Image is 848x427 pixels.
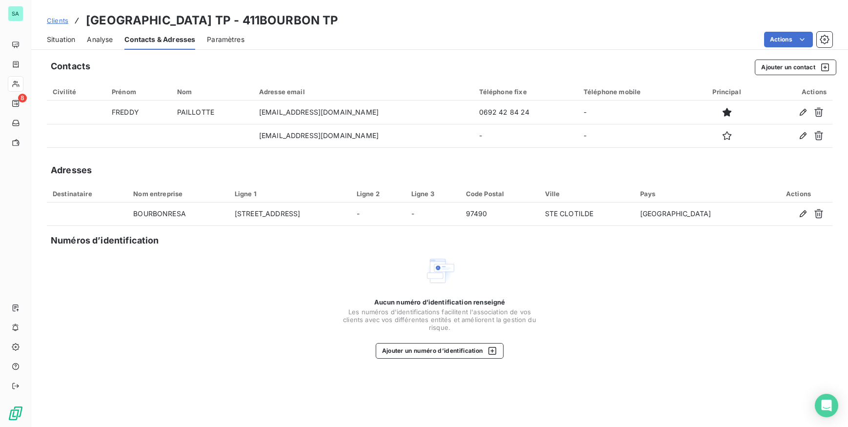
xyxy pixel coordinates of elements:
td: 0692 42 84 24 [473,101,578,124]
div: Code Postal [466,190,533,198]
span: Clients [47,17,68,24]
div: Pays [640,190,759,198]
span: Aucun numéro d’identification renseigné [374,298,505,306]
div: Nom entreprise [133,190,223,198]
td: - [473,124,578,147]
div: Principal [699,88,755,96]
td: - [578,101,693,124]
div: Actions [767,88,827,96]
button: Ajouter un contact [755,60,836,75]
div: Adresse email [259,88,467,96]
span: Analyse [87,35,113,44]
span: Contacts & Adresses [124,35,195,44]
span: Les numéros d'identifications facilitent l'association de vos clients avec vos différentes entité... [342,308,537,331]
div: Open Intercom Messenger [815,394,838,417]
h3: [GEOGRAPHIC_DATA] TP - 411BOURBON TP [86,12,338,29]
div: Ville [545,190,628,198]
div: Prénom [112,88,165,96]
div: Civilité [53,88,100,96]
td: - [578,124,693,147]
div: Ligne 3 [411,190,454,198]
h5: Numéros d’identification [51,234,159,247]
td: - [351,203,405,226]
a: Clients [47,16,68,25]
button: Actions [764,32,813,47]
td: BOURBONRESA [127,203,229,226]
td: [GEOGRAPHIC_DATA] [634,203,765,226]
div: Téléphone mobile [584,88,687,96]
img: Empty state [424,255,455,286]
div: Téléphone fixe [479,88,572,96]
td: PAILLOTTE [171,101,253,124]
td: STE CLOTILDE [539,203,634,226]
td: FREDDY [106,101,171,124]
button: Ajouter un numéro d’identification [376,343,504,359]
div: Destinataire [53,190,121,198]
div: Ligne 2 [357,190,400,198]
div: Actions [770,190,827,198]
div: SA [8,6,23,21]
div: Nom [177,88,247,96]
img: Logo LeanPay [8,406,23,421]
td: [STREET_ADDRESS] [229,203,351,226]
td: [EMAIL_ADDRESS][DOMAIN_NAME] [253,101,473,124]
div: Ligne 1 [235,190,345,198]
td: 97490 [460,203,539,226]
td: - [405,203,460,226]
span: 8 [18,94,27,102]
h5: Contacts [51,60,90,73]
span: Situation [47,35,75,44]
span: Paramètres [207,35,244,44]
td: [EMAIL_ADDRESS][DOMAIN_NAME] [253,124,473,147]
h5: Adresses [51,163,92,177]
